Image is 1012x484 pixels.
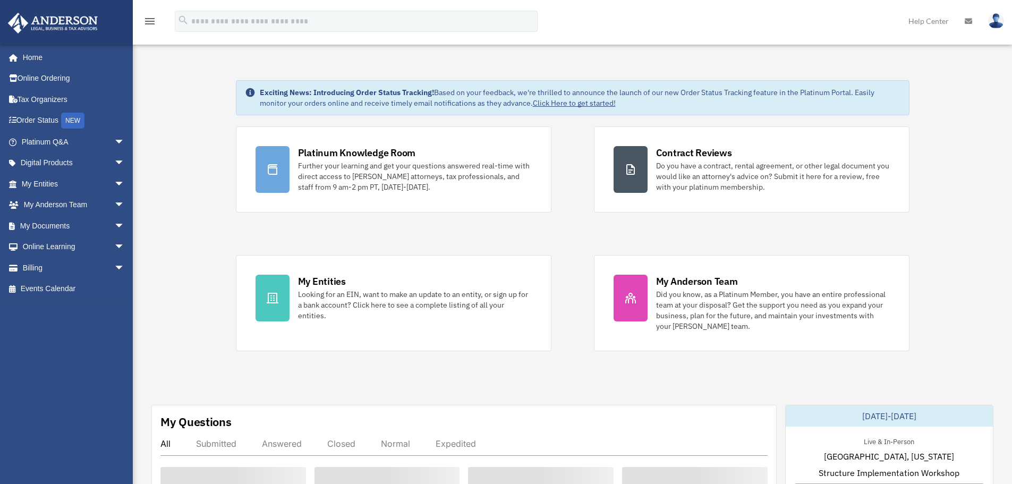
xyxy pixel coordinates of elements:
span: arrow_drop_down [114,215,135,237]
div: Expedited [436,438,476,449]
a: My Documentsarrow_drop_down [7,215,141,236]
div: My Questions [160,414,232,430]
div: Contract Reviews [656,146,732,159]
a: Platinum Knowledge Room Further your learning and get your questions answered real-time with dire... [236,126,551,213]
div: Based on your feedback, we're thrilled to announce the launch of our new Order Status Tracking fe... [260,87,900,108]
div: My Entities [298,275,346,288]
div: Submitted [196,438,236,449]
i: search [177,14,189,26]
span: Structure Implementation Workshop [819,466,959,479]
a: Contract Reviews Do you have a contract, rental agreement, or other legal document you would like... [594,126,909,213]
strong: Exciting News: Introducing Order Status Tracking! [260,88,434,97]
span: arrow_drop_down [114,131,135,153]
div: [DATE]-[DATE] [786,405,993,427]
div: Further your learning and get your questions answered real-time with direct access to [PERSON_NAM... [298,160,532,192]
span: arrow_drop_down [114,257,135,279]
span: arrow_drop_down [114,194,135,216]
div: NEW [61,113,84,129]
a: Order StatusNEW [7,110,141,132]
div: Looking for an EIN, want to make an update to an entity, or sign up for a bank account? Click her... [298,289,532,321]
div: All [160,438,171,449]
div: Do you have a contract, rental agreement, or other legal document you would like an attorney's ad... [656,160,890,192]
div: Platinum Knowledge Room [298,146,416,159]
a: My Anderson Teamarrow_drop_down [7,194,141,216]
span: arrow_drop_down [114,152,135,174]
a: My Entitiesarrow_drop_down [7,173,141,194]
a: Digital Productsarrow_drop_down [7,152,141,174]
div: My Anderson Team [656,275,738,288]
div: Closed [327,438,355,449]
a: Tax Organizers [7,89,141,110]
a: My Entities Looking for an EIN, want to make an update to an entity, or sign up for a bank accoun... [236,255,551,351]
div: Answered [262,438,302,449]
a: menu [143,19,156,28]
span: arrow_drop_down [114,173,135,195]
div: Live & In-Person [855,435,923,446]
i: menu [143,15,156,28]
div: Normal [381,438,410,449]
a: Online Learningarrow_drop_down [7,236,141,258]
a: Platinum Q&Aarrow_drop_down [7,131,141,152]
a: Home [7,47,135,68]
a: My Anderson Team Did you know, as a Platinum Member, you have an entire professional team at your... [594,255,909,351]
a: Click Here to get started! [533,98,616,108]
a: Events Calendar [7,278,141,300]
a: Online Ordering [7,68,141,89]
img: Anderson Advisors Platinum Portal [5,13,101,33]
div: Did you know, as a Platinum Member, you have an entire professional team at your disposal? Get th... [656,289,890,332]
span: [GEOGRAPHIC_DATA], [US_STATE] [824,450,954,463]
span: arrow_drop_down [114,236,135,258]
a: Billingarrow_drop_down [7,257,141,278]
img: User Pic [988,13,1004,29]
